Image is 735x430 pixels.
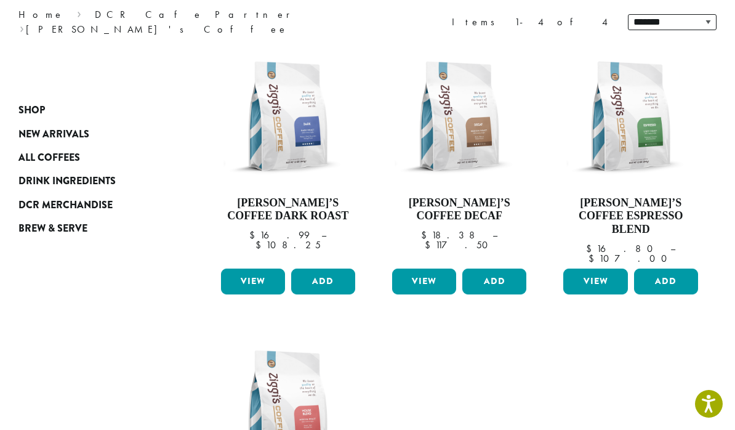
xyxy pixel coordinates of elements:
[255,238,266,251] span: $
[452,15,609,30] div: Items 1-4 of 4
[18,193,166,217] a: DCR Merchandise
[588,252,673,265] bdi: 107.00
[18,146,166,169] a: All Coffees
[560,46,701,186] img: Ziggis-Espresso-Blend-12-oz.png
[77,3,81,22] span: ›
[249,229,260,241] span: $
[18,103,45,118] span: Shop
[389,197,529,223] h4: [PERSON_NAME]’s Coffee Decaf
[221,269,285,294] a: View
[563,269,627,294] a: View
[586,242,596,255] span: $
[425,238,494,251] bdi: 117.50
[217,46,358,186] img: Ziggis-Dark-Blend-12-oz.png
[18,99,166,122] a: Shop
[425,238,435,251] span: $
[462,269,526,294] button: Add
[670,242,675,255] span: –
[18,221,87,237] span: Brew & Serve
[18,7,349,37] nav: Breadcrumb
[421,229,481,241] bdi: 18.38
[18,150,80,166] span: All Coffees
[18,174,116,189] span: Drink Ingredients
[389,46,529,186] img: Ziggis-Decaf-Blend-12-oz.png
[18,169,166,193] a: Drink Ingredients
[634,269,698,294] button: Add
[249,229,310,241] bdi: 16.99
[18,8,64,21] a: Home
[18,217,166,240] a: Brew & Serve
[218,46,358,263] a: [PERSON_NAME]’s Coffee Dark Roast
[291,269,355,294] button: Add
[95,8,299,21] a: DCR Cafe Partner
[586,242,659,255] bdi: 16.80
[389,46,529,263] a: [PERSON_NAME]’s Coffee Decaf
[492,229,497,241] span: –
[218,197,358,223] h4: [PERSON_NAME]’s Coffee Dark Roast
[392,269,456,294] a: View
[20,18,24,37] span: ›
[421,229,432,241] span: $
[321,229,326,241] span: –
[18,122,166,145] a: New Arrivals
[18,198,113,213] span: DCR Merchandise
[18,127,89,142] span: New Arrivals
[255,238,321,251] bdi: 108.25
[560,46,701,263] a: [PERSON_NAME]’s Coffee Espresso Blend
[588,252,599,265] span: $
[560,197,701,237] h4: [PERSON_NAME]’s Coffee Espresso Blend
